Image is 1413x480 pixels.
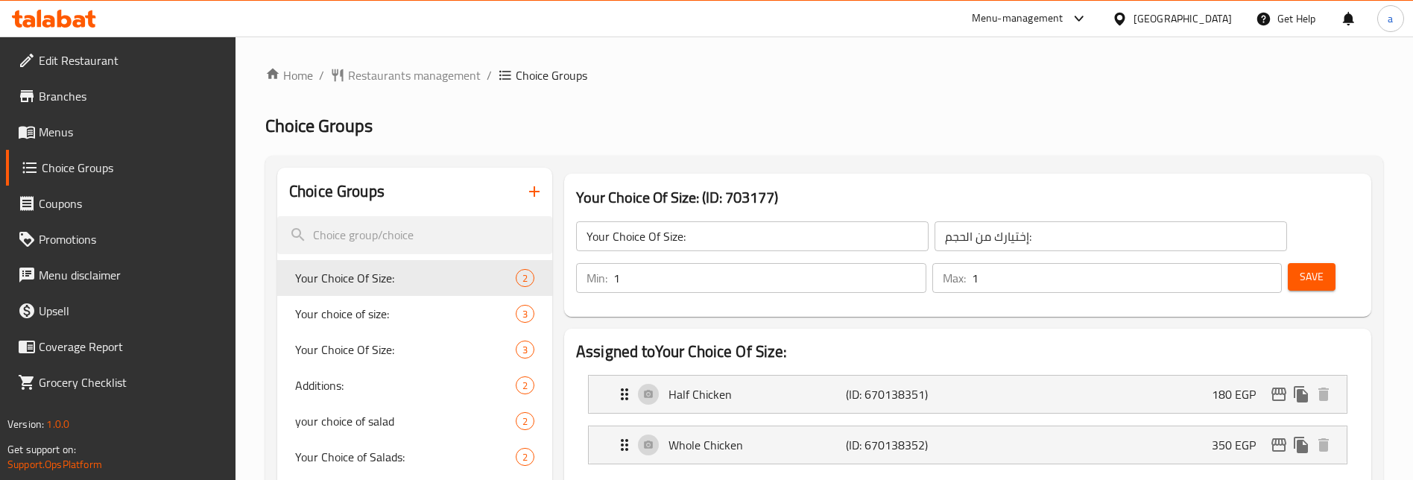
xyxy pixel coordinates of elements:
[516,341,534,359] div: Choices
[1290,434,1312,456] button: duplicate
[6,364,236,400] a: Grocery Checklist
[295,412,516,430] span: your choice of salad
[1268,383,1290,405] button: edit
[6,114,236,150] a: Menus
[295,269,516,287] span: Your Choice Of Size:
[39,195,224,212] span: Coupons
[295,305,516,323] span: Your choice of size:
[589,376,1347,413] div: Expand
[39,338,224,356] span: Coverage Report
[1268,434,1290,456] button: edit
[277,332,552,367] div: Your Choice Of Size:3
[348,66,481,84] span: Restaurants management
[943,269,966,287] p: Max:
[265,66,1383,84] nav: breadcrumb
[7,455,102,474] a: Support.OpsPlatform
[46,414,69,434] span: 1.0.0
[330,66,481,84] a: Restaurants management
[6,293,236,329] a: Upsell
[1212,436,1268,454] p: 350 EGP
[516,448,534,466] div: Choices
[516,379,534,393] span: 2
[1290,383,1312,405] button: duplicate
[516,343,534,357] span: 3
[289,180,385,203] h2: Choice Groups
[6,150,236,186] a: Choice Groups
[516,305,534,323] div: Choices
[516,66,587,84] span: Choice Groups
[516,412,534,430] div: Choices
[319,66,324,84] li: /
[516,450,534,464] span: 2
[6,186,236,221] a: Coupons
[277,216,552,254] input: search
[516,376,534,394] div: Choices
[39,266,224,284] span: Menu disclaimer
[265,109,373,142] span: Choice Groups
[295,341,516,359] span: Your Choice Of Size:
[972,10,1063,28] div: Menu-management
[7,440,76,459] span: Get support on:
[516,269,534,287] div: Choices
[277,439,552,475] div: Your Choice of Salads:2
[39,302,224,320] span: Upsell
[42,159,224,177] span: Choice Groups
[6,221,236,257] a: Promotions
[516,271,534,285] span: 2
[265,66,313,84] a: Home
[516,414,534,429] span: 2
[576,341,1359,363] h2: Assigned to Your Choice Of Size:
[846,385,964,403] p: (ID: 670138351)
[1312,383,1335,405] button: delete
[846,436,964,454] p: (ID: 670138352)
[576,369,1359,420] li: Expand
[277,367,552,403] div: Additions:2
[589,426,1347,464] div: Expand
[6,329,236,364] a: Coverage Report
[668,436,846,454] p: Whole Chicken
[1312,434,1335,456] button: delete
[668,385,846,403] p: Half Chicken
[277,403,552,439] div: your choice of salad2
[39,123,224,141] span: Menus
[295,376,516,394] span: Additions:
[516,307,534,321] span: 3
[39,51,224,69] span: Edit Restaurant
[576,420,1359,470] li: Expand
[6,257,236,293] a: Menu disclaimer
[6,78,236,114] a: Branches
[277,296,552,332] div: Your choice of size:3
[6,42,236,78] a: Edit Restaurant
[277,260,552,296] div: Your Choice Of Size:2
[39,373,224,391] span: Grocery Checklist
[295,448,516,466] span: Your Choice of Salads:
[1288,263,1335,291] button: Save
[576,186,1359,209] h3: Your Choice Of Size: (ID: 703177)
[39,87,224,105] span: Branches
[1212,385,1268,403] p: 180 EGP
[1388,10,1393,27] span: a
[487,66,492,84] li: /
[587,269,607,287] p: Min:
[7,414,44,434] span: Version:
[39,230,224,248] span: Promotions
[1300,268,1324,286] span: Save
[1134,10,1232,27] div: [GEOGRAPHIC_DATA]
